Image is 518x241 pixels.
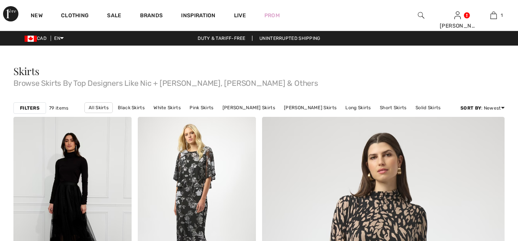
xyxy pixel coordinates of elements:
[264,11,280,20] a: Prom
[84,102,113,113] a: All Skirts
[181,12,215,20] span: Inspiration
[412,103,445,113] a: Solid Skirts
[418,11,424,20] img: search the website
[20,105,40,111] strong: Filters
[140,12,163,20] a: Brands
[3,6,18,21] img: 1ère Avenue
[13,64,40,78] span: Skirts
[490,11,497,20] img: My Bag
[280,103,340,113] a: [PERSON_NAME] Skirts
[460,105,505,111] div: : Newest
[219,103,279,113] a: [PERSON_NAME] Skirts
[476,11,512,20] a: 1
[501,12,503,19] span: 1
[49,105,68,111] span: 79 items
[454,11,461,20] img: My Info
[186,103,217,113] a: Pink Skirts
[341,103,374,113] a: Long Skirts
[31,12,43,20] a: New
[25,36,49,41] span: CAD
[13,76,505,87] span: Browse Skirts By Top Designers Like Nic + [PERSON_NAME], [PERSON_NAME] & Others
[460,105,481,111] strong: Sort By
[454,11,461,19] a: Sign In
[469,184,510,203] iframe: Opens a widget where you can find more information
[54,36,64,41] span: EN
[150,103,185,113] a: White Skirts
[440,22,475,30] div: [PERSON_NAME]
[376,103,411,113] a: Short Skirts
[61,12,89,20] a: Clothing
[234,11,246,20] a: Live
[25,36,37,42] img: Canadian Dollar
[114,103,148,113] a: Black Skirts
[107,12,121,20] a: Sale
